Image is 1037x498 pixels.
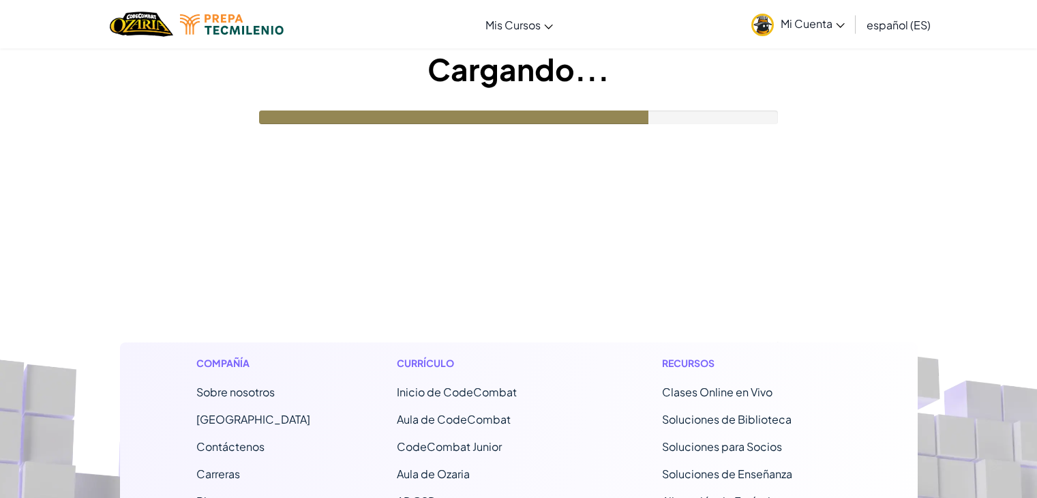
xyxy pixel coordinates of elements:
[781,16,845,31] span: Mi Cuenta
[110,10,173,38] a: Ozaria by CodeCombat logo
[180,14,284,35] img: Tecmilenio logo
[479,6,560,43] a: Mis Cursos
[662,412,792,426] a: Soluciones de Biblioteca
[662,439,782,454] a: Soluciones para Socios
[397,467,470,481] a: Aula de Ozaria
[196,356,310,370] h1: Compañía
[196,412,310,426] a: [GEOGRAPHIC_DATA]
[485,18,541,32] span: Mis Cursos
[662,356,841,370] h1: Recursos
[397,439,502,454] a: CodeCombat Junior
[397,385,517,399] span: Inicio de CodeCombat
[196,385,275,399] a: Sobre nosotros
[110,10,173,38] img: Home
[397,356,576,370] h1: Currículo
[751,14,774,36] img: avatar
[867,18,931,32] span: español (ES)
[662,467,792,481] a: Soluciones de Enseñanza
[860,6,937,43] a: español (ES)
[196,439,265,454] span: Contáctenos
[196,467,240,481] a: Carreras
[745,3,852,46] a: Mi Cuenta
[662,385,772,399] a: Clases Online en Vivo
[397,412,511,426] a: Aula de CodeCombat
